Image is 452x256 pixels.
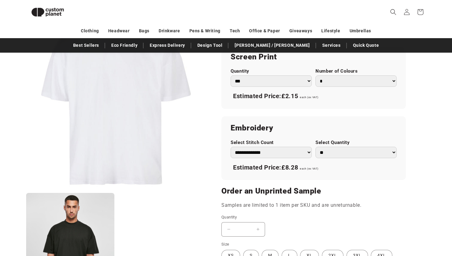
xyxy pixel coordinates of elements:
a: Pens & Writing [189,26,220,36]
div: Estimated Price: [231,161,397,174]
a: [PERSON_NAME] / [PERSON_NAME] [232,40,313,51]
legend: Size [221,241,230,247]
iframe: Chat Widget [421,226,452,256]
div: Estimated Price: [231,90,397,103]
p: Samples are limited to 1 item per SKU and are unreturnable. [221,201,406,210]
span: each (ex VAT) [300,167,319,170]
a: Headwear [108,26,130,36]
label: Quantity [221,214,357,220]
a: Design Tool [194,40,226,51]
a: Tech [230,26,240,36]
a: Express Delivery [147,40,188,51]
a: Office & Paper [249,26,280,36]
label: Select Stitch Count [231,140,312,146]
a: Lifestyle [321,26,340,36]
a: Quick Quote [350,40,382,51]
summary: Search [387,5,400,19]
a: Giveaways [289,26,312,36]
a: Eco Friendly [108,40,141,51]
a: Services [319,40,344,51]
a: Umbrellas [350,26,371,36]
a: Clothing [81,26,99,36]
img: Custom Planet [26,2,69,22]
span: £8.28 [281,164,298,171]
a: Drinkware [159,26,180,36]
label: Select Quantity [315,140,397,146]
label: Number of Colours [315,68,397,74]
a: Best Sellers [70,40,102,51]
h2: Screen Print [231,52,397,62]
label: Quantity [231,68,312,74]
span: each (ex VAT) [300,96,319,99]
h2: Order an Unprinted Sample [221,186,406,196]
span: £2.15 [281,92,298,100]
a: Bags [139,26,149,36]
h2: Embroidery [231,123,397,133]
